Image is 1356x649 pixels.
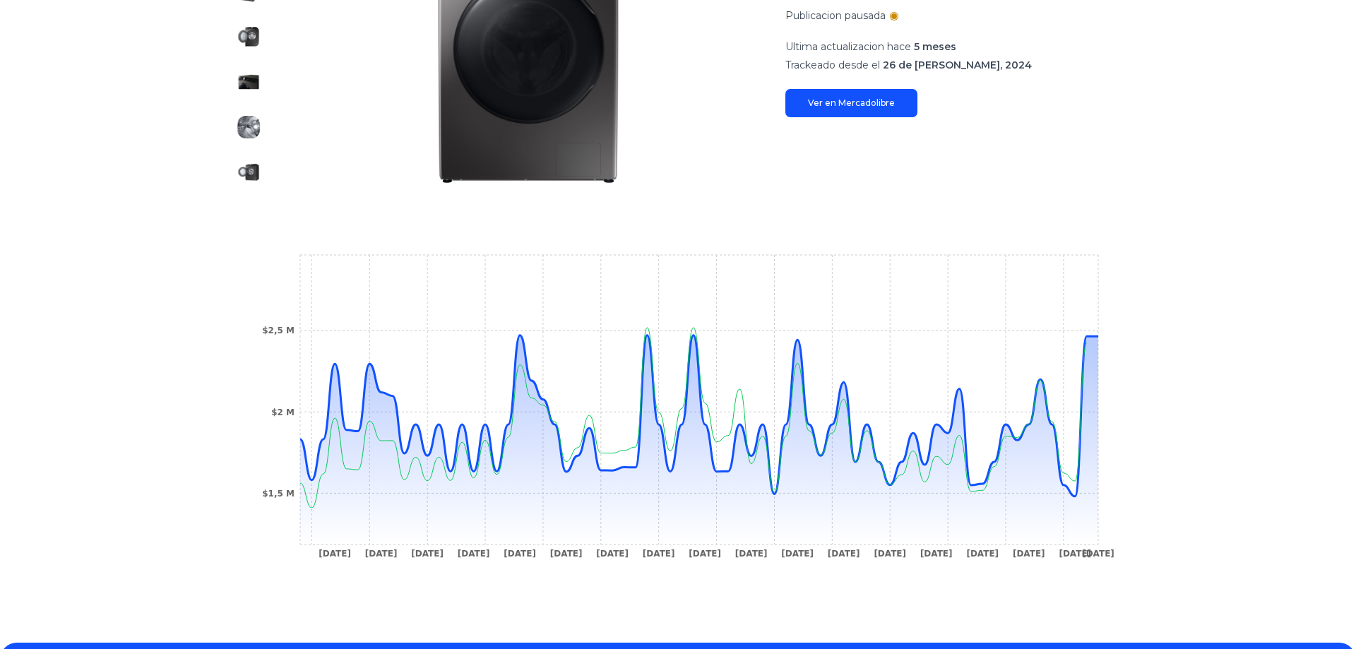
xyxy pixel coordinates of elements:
[365,549,398,559] tspan: [DATE]
[785,89,917,117] a: Ver en Mercadolibre
[1082,549,1114,559] tspan: [DATE]
[237,161,260,184] img: Lavasecarropas Automático Samsung WD95T504DBXUBG 9.5Kg IA 1400Rpm Inverter
[785,8,886,23] p: Publicacion pausada
[458,549,490,559] tspan: [DATE]
[966,549,999,559] tspan: [DATE]
[781,549,814,559] tspan: [DATE]
[643,549,675,559] tspan: [DATE]
[504,549,536,559] tspan: [DATE]
[1059,549,1091,559] tspan: [DATE]
[237,116,260,138] img: Lavasecarropas Automático Samsung WD95T504DBXUBG 9.5Kg IA 1400Rpm Inverter
[271,407,295,417] tspan: $2 M
[237,71,260,93] img: Lavasecarropas Automático Samsung WD95T504DBXUBG 9.5Kg IA 1400Rpm Inverter
[550,549,583,559] tspan: [DATE]
[735,549,768,559] tspan: [DATE]
[874,549,906,559] tspan: [DATE]
[411,549,444,559] tspan: [DATE]
[262,489,295,499] tspan: $1,5 M
[262,326,295,335] tspan: $2,5 M
[596,549,629,559] tspan: [DATE]
[237,25,260,48] img: Lavasecarropas Automático Samsung WD95T504DBXUBG 9.5Kg IA 1400Rpm Inverter
[785,40,911,53] span: Ultima actualizacion hace
[785,59,880,71] span: Trackeado desde el
[920,549,953,559] tspan: [DATE]
[1013,549,1045,559] tspan: [DATE]
[689,549,721,559] tspan: [DATE]
[828,549,860,559] tspan: [DATE]
[319,549,351,559] tspan: [DATE]
[883,59,1032,71] span: 26 de [PERSON_NAME], 2024
[914,40,956,53] span: 5 meses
